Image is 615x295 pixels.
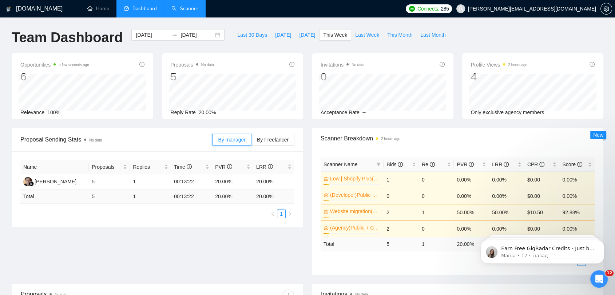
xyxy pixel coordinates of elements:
[559,171,595,188] td: 0.00%
[469,224,615,275] iframe: Intercom notifications сообщение
[187,164,192,169] span: info-circle
[469,162,474,167] span: info-circle
[420,31,445,39] span: Last Month
[256,164,273,170] span: LRR
[562,162,582,167] span: Score
[89,160,130,174] th: Proposals
[171,190,212,204] td: 00:13:22
[324,225,329,230] span: crown
[321,70,364,84] div: 0
[319,29,351,41] button: This Week
[383,29,416,41] button: This Month
[419,220,454,237] td: 0
[268,210,277,218] button: left
[171,5,198,12] a: searchScanner
[20,60,89,69] span: Opportunities
[321,237,384,251] td: Total
[92,163,122,171] span: Proposals
[20,160,89,174] th: Name
[539,162,544,167] span: info-circle
[330,207,379,215] a: Website migration(Agency)
[23,177,32,186] img: MA
[218,137,245,143] span: By manager
[286,210,294,218] li: Next Page
[321,134,595,143] span: Scanner Breakdown
[508,63,527,67] time: 2 hours ago
[130,160,171,174] th: Replies
[268,164,273,169] span: info-circle
[590,270,608,288] iframe: Intercom live chat
[489,188,524,204] td: 0.00%
[268,210,277,218] li: Previous Page
[132,5,157,12] span: Dashboard
[139,62,144,67] span: info-circle
[289,62,294,67] span: info-circle
[375,159,382,170] span: filter
[12,29,123,46] h1: Team Dashboard
[489,220,524,237] td: 0.00%
[384,237,419,251] td: 5
[299,31,315,39] span: [DATE]
[295,29,319,41] button: [DATE]
[454,220,489,237] td: 0.00%
[351,29,383,41] button: Last Week
[136,31,169,39] input: Start date
[172,32,178,38] span: swap-right
[600,6,612,12] a: setting
[355,31,379,39] span: Last Week
[471,60,528,69] span: Profile Views
[504,162,509,167] span: info-circle
[386,162,403,167] span: Bids
[384,220,419,237] td: 2
[321,60,364,69] span: Invitations
[20,190,89,204] td: Total
[384,171,419,188] td: 1
[20,70,89,84] div: 6
[416,29,449,41] button: Last Month
[171,70,214,84] div: 5
[286,210,294,218] button: right
[559,220,595,237] td: 0.00%
[419,204,454,220] td: 1
[20,135,212,144] span: Proposal Sending Stats
[324,162,357,167] span: Scanner Name
[171,174,212,190] td: 00:13:22
[89,174,130,190] td: 5
[590,62,595,67] span: info-circle
[201,63,214,67] span: No data
[277,210,285,218] a: 1
[212,190,253,204] td: 20.00 %
[330,191,379,199] a: (Developer)Public + Custom Apps
[454,188,489,204] td: 0.00%
[352,63,364,67] span: No data
[387,31,412,39] span: This Month
[227,164,232,169] span: info-circle
[275,31,291,39] span: [DATE]
[419,188,454,204] td: 0
[174,164,191,170] span: Time
[237,31,267,39] span: Last 30 Days
[524,171,560,188] td: $0.00
[89,138,102,142] span: No data
[559,204,595,220] td: 92.88%
[6,3,11,15] img: logo
[384,204,419,220] td: 2
[133,163,163,171] span: Replies
[215,164,232,170] span: PVR
[130,174,171,190] td: 1
[471,70,528,84] div: 4
[524,204,560,220] td: $10.50
[87,5,109,12] a: homeHome
[409,6,415,12] img: upwork-logo.png
[417,5,439,13] span: Connects:
[524,188,560,204] td: $0.00
[233,29,271,41] button: Last 30 Days
[35,178,76,186] div: [PERSON_NAME]
[489,171,524,188] td: 0.00%
[605,270,614,276] span: 12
